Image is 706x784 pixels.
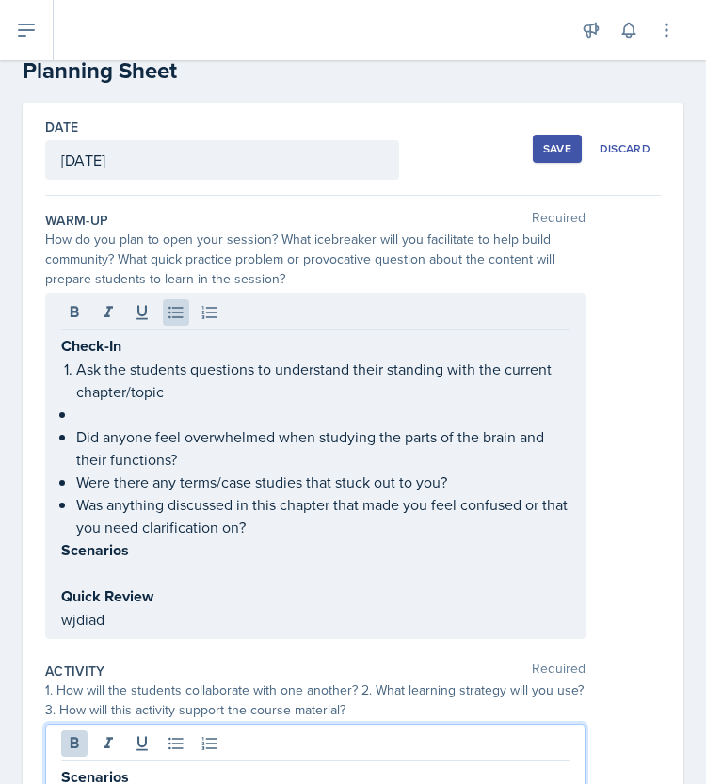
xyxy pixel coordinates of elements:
[61,539,129,561] strong: Scenarios
[45,211,108,230] label: Warm-Up
[600,141,650,156] div: Discard
[532,211,586,230] span: Required
[543,141,571,156] div: Save
[76,493,570,538] p: Was anything discussed in this chapter that made you feel confused or that you need clarification...
[45,118,78,136] label: Date
[45,230,586,289] div: How do you plan to open your session? What icebreaker will you facilitate to help build community...
[45,662,105,680] label: Activity
[45,680,586,720] div: 1. How will the students collaborate with one another? 2. What learning strategy will you use? 3....
[533,135,582,163] button: Save
[61,585,153,607] strong: Quick Review
[589,135,661,163] button: Discard
[61,608,570,631] p: wjdiad
[76,425,570,471] p: Did anyone feel overwhelmed when studying the parts of the brain and their functions?
[76,358,570,403] p: Ask the students questions to understand their standing with the current chapter/topic
[61,335,121,357] strong: Check-In
[23,54,683,88] h2: Planning Sheet
[76,471,570,493] p: Were there any terms/case studies that stuck out to you?
[532,662,586,680] span: Required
